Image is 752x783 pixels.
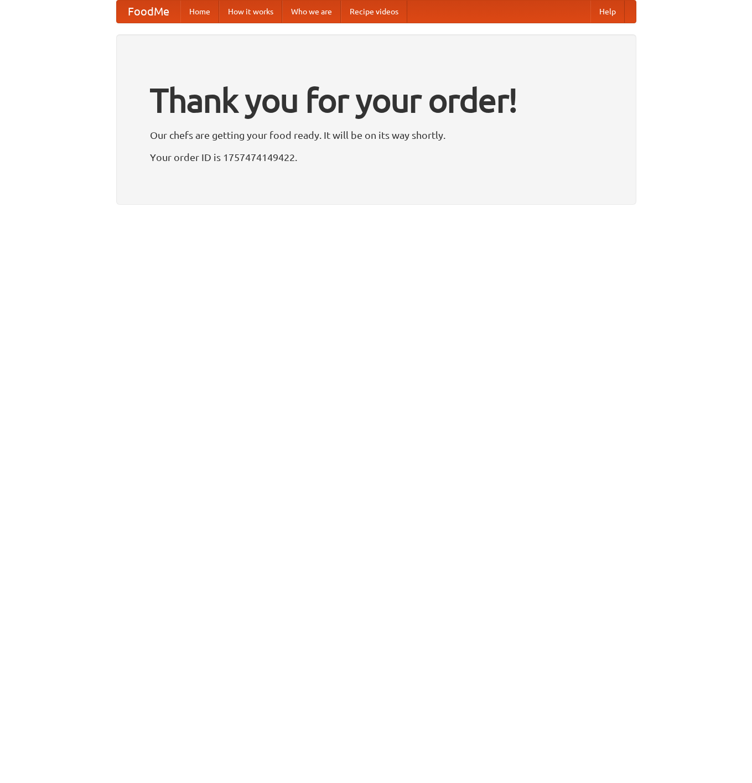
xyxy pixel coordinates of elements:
a: FoodMe [117,1,180,23]
a: Recipe videos [341,1,407,23]
a: Home [180,1,219,23]
a: Who we are [282,1,341,23]
p: Our chefs are getting your food ready. It will be on its way shortly. [150,127,603,143]
a: Help [590,1,625,23]
h1: Thank you for your order! [150,74,603,127]
a: How it works [219,1,282,23]
p: Your order ID is 1757474149422. [150,149,603,165]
